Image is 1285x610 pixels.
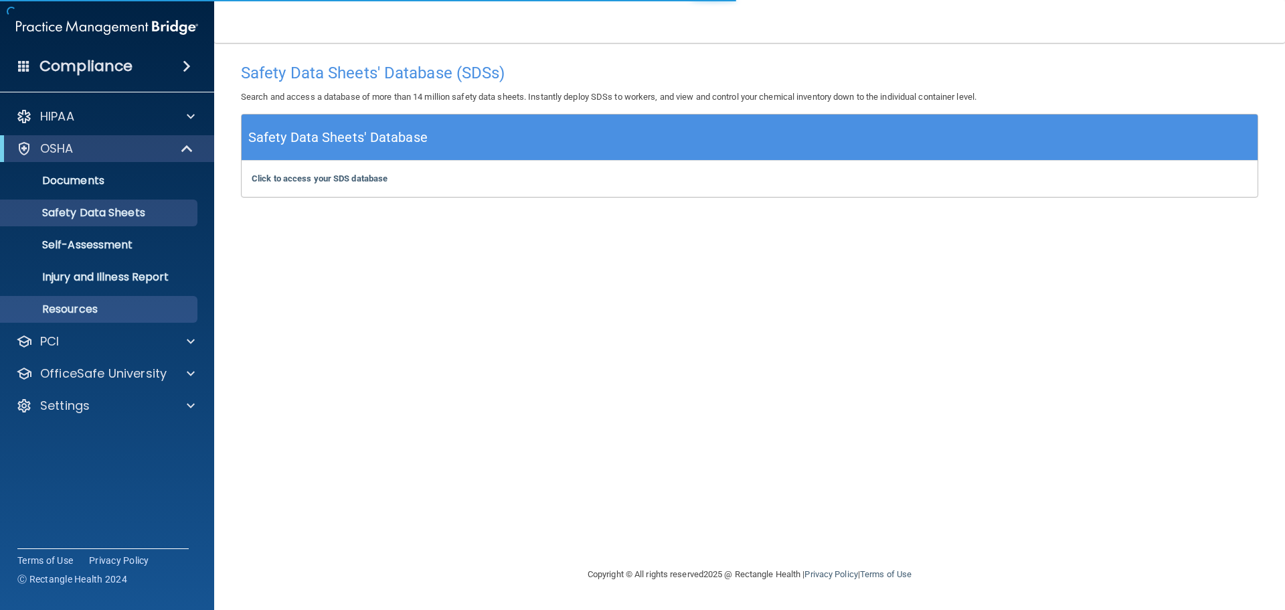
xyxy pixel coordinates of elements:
h5: Safety Data Sheets' Database [248,126,428,149]
p: PCI [40,333,59,350]
p: OfficeSafe University [40,366,167,382]
a: Privacy Policy [804,569,857,579]
p: OSHA [40,141,74,157]
p: HIPAA [40,108,74,125]
p: Self-Assessment [9,238,191,252]
h4: Compliance [39,57,133,76]
a: Privacy Policy [89,554,149,567]
a: HIPAA [16,108,195,125]
p: Documents [9,174,191,187]
div: Copyright © All rights reserved 2025 @ Rectangle Health | | [505,553,994,596]
span: Ⓒ Rectangle Health 2024 [17,573,127,586]
h4: Safety Data Sheets' Database (SDSs) [241,64,1258,82]
a: Terms of Use [860,569,912,579]
a: Terms of Use [17,554,73,567]
a: Click to access your SDS database [252,173,388,183]
p: Resources [9,303,191,316]
p: Settings [40,398,90,414]
p: Injury and Illness Report [9,271,191,284]
img: PMB logo [16,14,198,41]
p: Search and access a database of more than 14 million safety data sheets. Instantly deploy SDSs to... [241,89,1258,105]
a: PCI [16,333,195,350]
p: Safety Data Sheets [9,206,191,220]
a: Settings [16,398,195,414]
a: OfficeSafe University [16,366,195,382]
a: OSHA [16,141,194,157]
